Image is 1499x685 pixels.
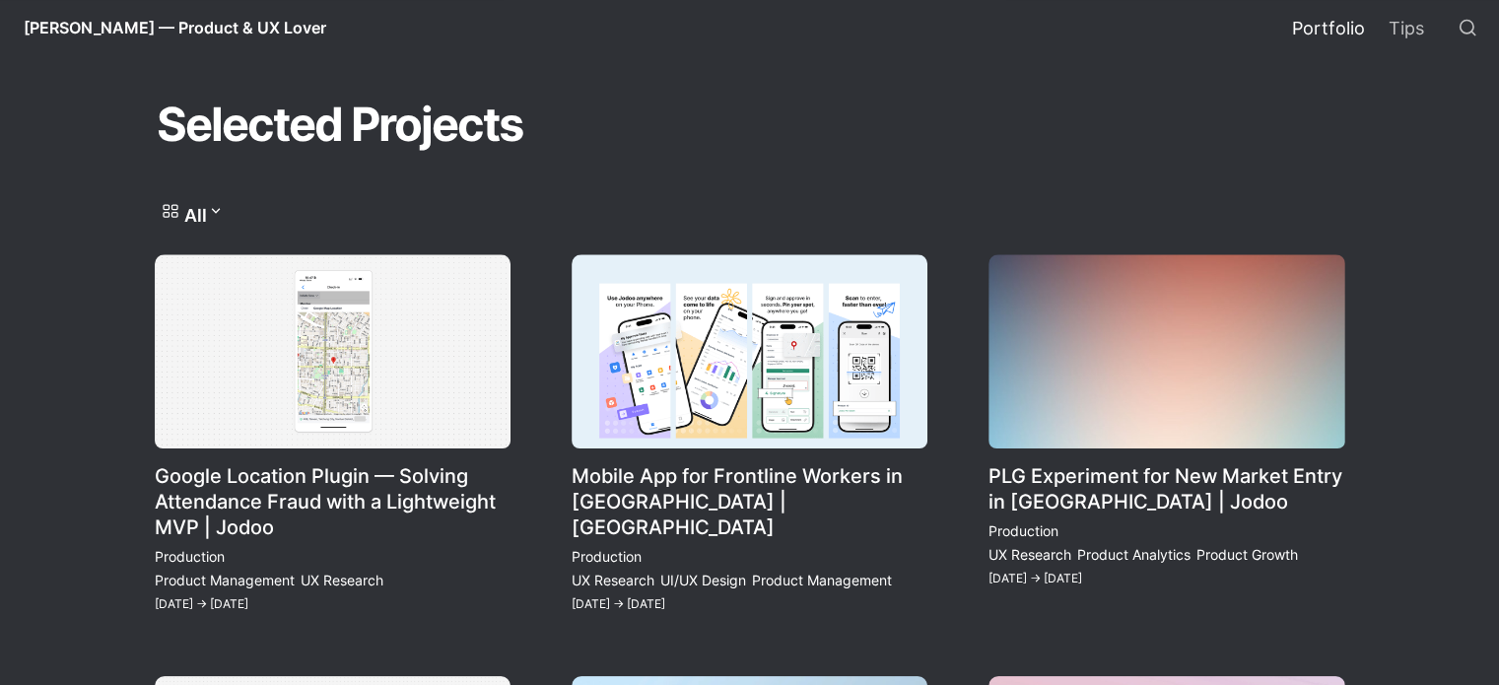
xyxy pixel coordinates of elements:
a: Mobile App for Frontline Workers in [GEOGRAPHIC_DATA] | [GEOGRAPHIC_DATA] [572,254,928,615]
a: Google Location Plugin — Solving Attendance Fraud with a Lightweight MVP | Jodoo [155,254,511,615]
h1: Selected Projects [155,88,524,162]
span: [PERSON_NAME] — Product & UX Lover [24,18,326,37]
p: All [184,202,207,229]
a: PLG Experiment for New Market Entry in [GEOGRAPHIC_DATA] | Jodoo [988,254,1345,615]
